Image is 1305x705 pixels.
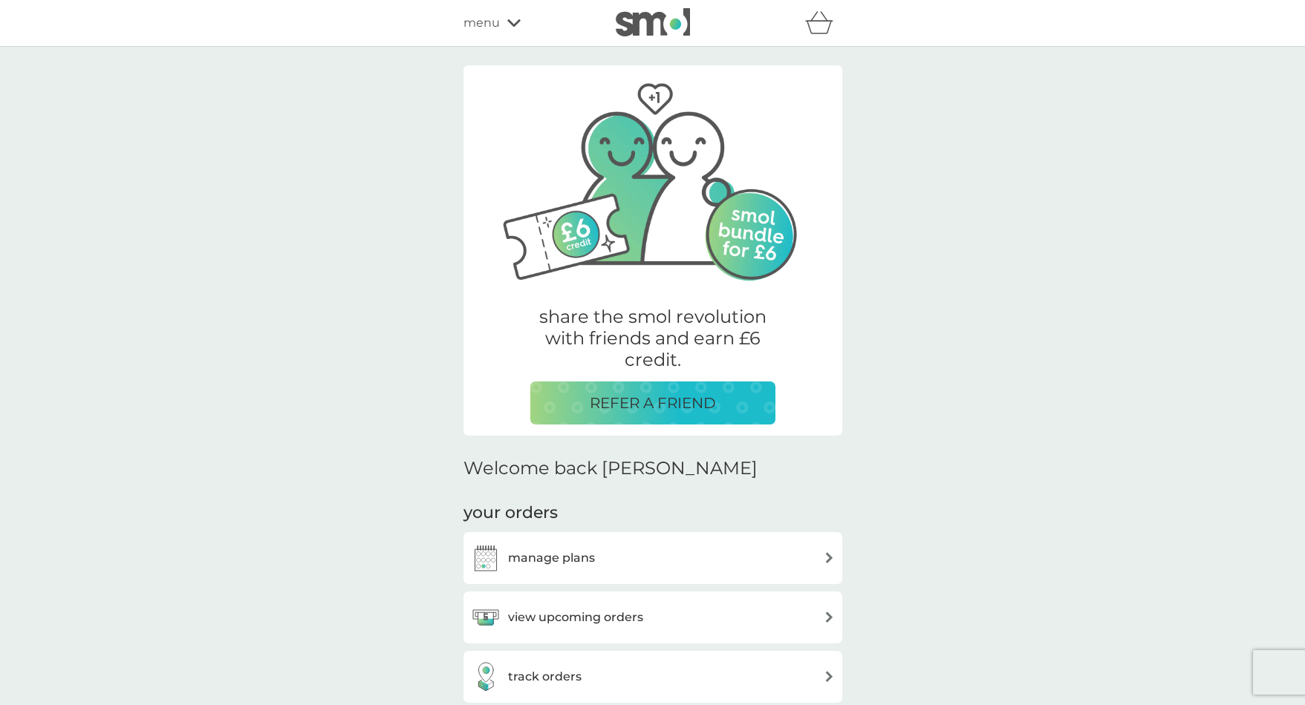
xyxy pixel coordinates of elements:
[616,8,690,36] img: smol
[824,611,835,623] img: arrow right
[463,458,758,479] h2: Welcome back [PERSON_NAME]
[508,608,643,627] h3: view upcoming orders
[824,552,835,563] img: arrow right
[590,391,716,415] p: REFER A FRIEND
[530,381,775,424] button: REFER A FRIEND
[463,68,842,436] a: Two friends, one with their arm around the other.share the smol revolution with friends and earn ...
[508,667,582,686] h3: track orders
[463,13,500,33] span: menu
[463,502,558,525] h3: your orders
[805,8,842,38] div: basket
[530,306,775,370] p: share the smol revolution with friends and earn £6 credit.
[508,548,595,568] h3: manage plans
[486,65,820,288] img: Two friends, one with their arm around the other.
[824,671,835,682] img: arrow right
